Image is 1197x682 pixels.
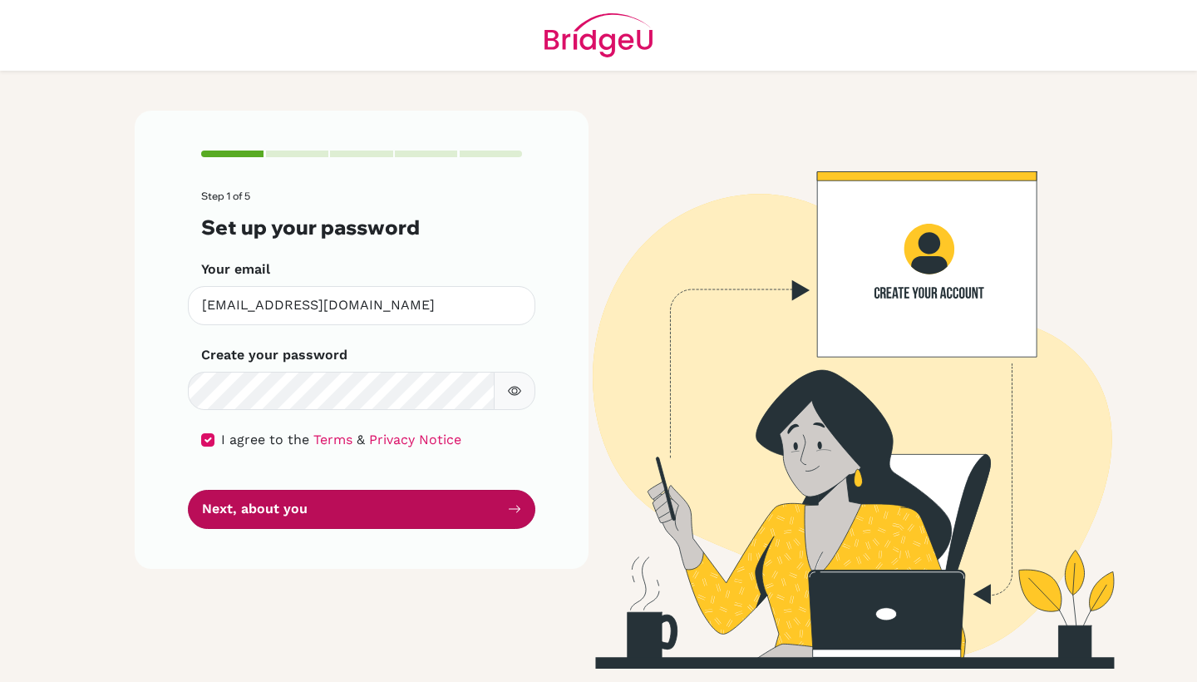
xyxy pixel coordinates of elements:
[313,432,352,447] a: Terms
[201,345,347,365] label: Create your password
[188,490,535,529] button: Next, about you
[357,432,365,447] span: &
[201,190,250,202] span: Step 1 of 5
[201,259,270,279] label: Your email
[221,432,309,447] span: I agree to the
[188,286,535,325] input: Insert your email*
[369,432,461,447] a: Privacy Notice
[201,215,522,240] h3: Set up your password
